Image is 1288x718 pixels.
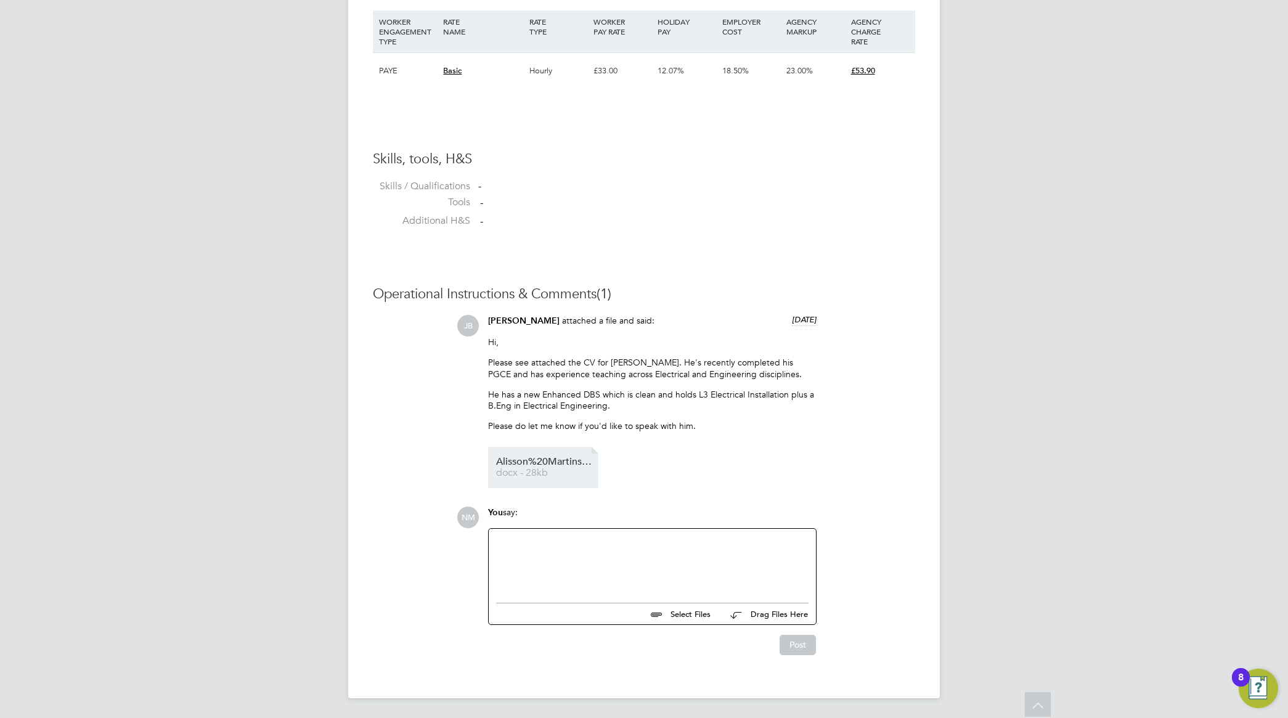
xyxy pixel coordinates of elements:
[457,507,479,528] span: NM
[719,10,783,43] div: EMPLOYER COST
[780,635,816,655] button: Post
[440,10,526,43] div: RATE NAME
[590,53,654,89] div: £33.00
[488,507,817,528] div: say:
[1238,677,1244,693] div: 8
[720,602,809,627] button: Drag Files Here
[1239,669,1278,708] button: Open Resource Center, 8 new notifications
[488,337,817,348] p: Hi,
[373,180,470,193] label: Skills / Qualifications
[478,180,915,193] div: -
[376,10,440,52] div: WORKER ENGAGEMENT TYPE
[848,10,912,52] div: AGENCY CHARGE RATE
[373,285,915,303] h3: Operational Instructions & Comments
[562,315,654,326] span: attached a file and said:
[496,457,595,478] a: Alisson%20Martins%20CV%20-%20HQ%20658513 docx - 28kb
[597,285,611,302] span: (1)
[783,10,847,43] div: AGENCY MARKUP
[373,150,915,168] h3: Skills, tools, H&S
[496,468,595,478] span: docx - 28kb
[722,65,749,76] span: 18.50%
[658,65,684,76] span: 12.07%
[792,314,817,325] span: [DATE]
[488,357,817,379] p: Please see attached the CV for [PERSON_NAME]. He's recently completed his PGCE and has experience...
[480,197,483,209] span: -
[590,10,654,43] div: WORKER PAY RATE
[443,65,462,76] span: Basic
[488,420,817,431] p: Please do let me know if you'd like to speak with him.
[457,315,479,337] span: JB
[488,316,560,326] span: [PERSON_NAME]
[480,215,483,227] span: -
[654,10,719,43] div: HOLIDAY PAY
[851,65,875,76] span: £53.90
[373,196,470,209] label: Tools
[376,53,440,89] div: PAYE
[786,65,813,76] span: 23.00%
[526,10,590,43] div: RATE TYPE
[496,457,595,467] span: Alisson%20Martins%20CV%20-%20HQ%20658513
[526,53,590,89] div: Hourly
[373,214,470,227] label: Additional H&S
[488,389,817,411] p: He has a new Enhanced DBS which is clean and holds L3 Electrical Installation plus a B.Eng in Ele...
[488,507,503,518] span: You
